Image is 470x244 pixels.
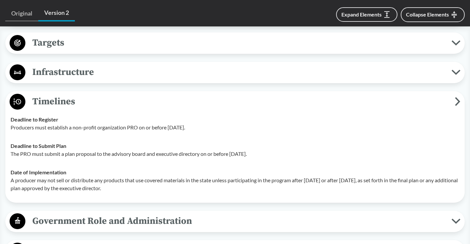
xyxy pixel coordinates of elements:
[11,143,66,149] strong: Deadline to Submit Plan
[5,6,38,21] a: Original
[11,176,459,192] p: A producer may not sell or distribute any products that use covered materials in the state unless...
[11,169,66,175] strong: Date of Implementation
[8,93,462,110] button: Timelines
[25,65,452,80] span: Infrastructure
[25,94,455,109] span: Timelines
[38,5,75,21] a: Version 2
[25,214,452,228] span: Government Role and Administration
[11,123,459,131] p: Producers must establish a non-profit organization PRO on or before [DATE].
[11,150,459,158] p: The PRO must submit a plan proposal to the advisory board and executive directory on or before [D...
[25,35,452,50] span: Targets
[8,35,462,52] button: Targets
[336,7,397,22] button: Expand Elements
[401,7,465,22] button: Collapse Elements
[11,116,58,122] strong: Deadline to Register
[8,64,462,81] button: Infrastructure
[8,213,462,230] button: Government Role and Administration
